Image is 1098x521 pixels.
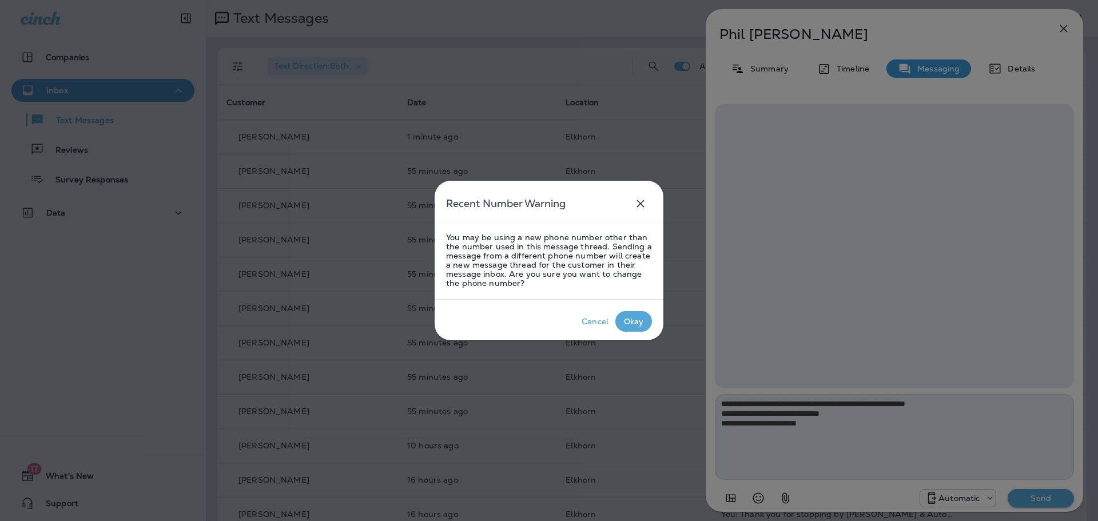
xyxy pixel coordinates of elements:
[446,194,566,213] h5: Recent Number Warning
[615,311,652,332] button: Okay
[629,192,652,215] button: close
[446,233,652,288] p: You may be using a new phone number other than the number used in this message thread. Sending a ...
[582,317,608,326] div: Cancel
[575,311,615,332] button: Cancel
[624,317,644,326] div: Okay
